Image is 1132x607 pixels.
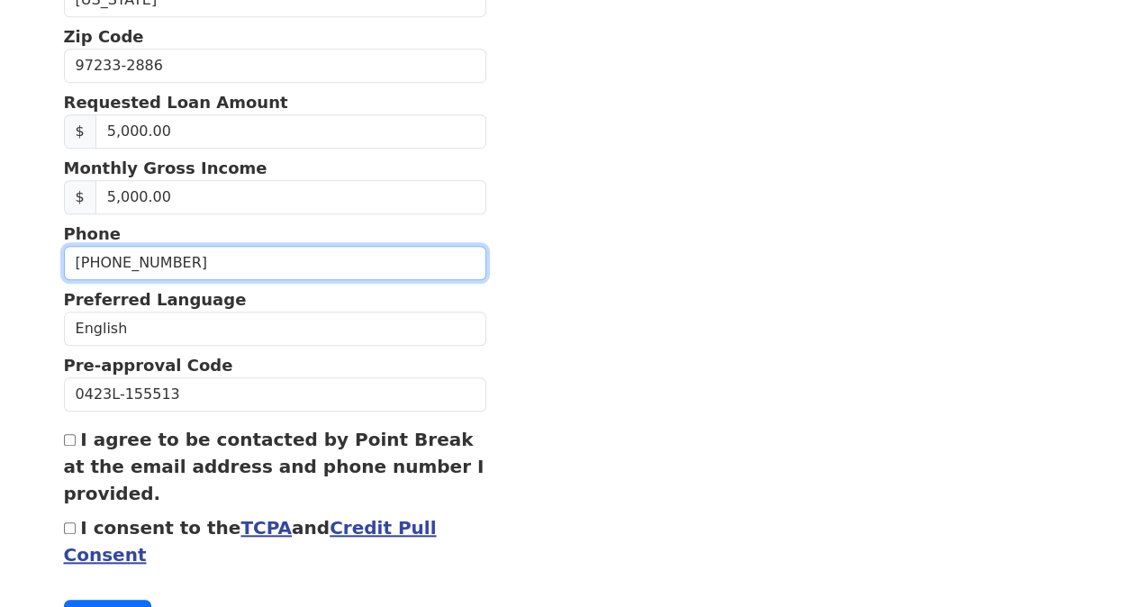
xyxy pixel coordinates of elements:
[64,93,288,112] strong: Requested Loan Amount
[240,517,292,539] a: TCPA
[64,156,487,180] p: Monthly Gross Income
[64,429,484,504] label: I agree to be contacted by Point Break at the email address and phone number I provided.
[95,180,486,214] input: Monthly Gross Income
[64,49,487,83] input: Zip Code
[64,180,96,214] span: $
[64,114,96,149] span: $
[64,377,487,412] input: Pre-approval Code
[95,114,486,149] input: Requested Loan Amount
[64,246,487,280] input: Phone
[64,290,247,309] strong: Preferred Language
[64,224,121,243] strong: Phone
[64,517,437,566] label: I consent to the and
[64,27,144,46] strong: Zip Code
[64,356,233,375] strong: Pre-approval Code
